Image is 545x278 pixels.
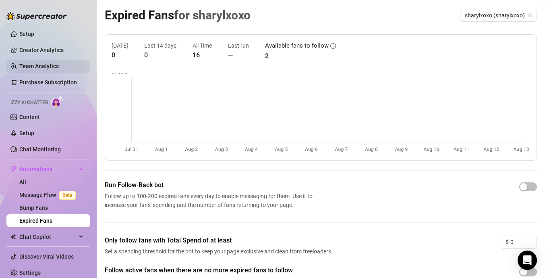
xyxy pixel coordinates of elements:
div: Open Intercom Messenger [518,251,537,270]
img: AI Chatter [51,96,64,107]
input: 0.00 [510,236,537,248]
span: Izzy AI Chatter [10,99,48,107]
span: team [528,13,533,18]
article: Last run [228,41,249,50]
span: Only follow fans with Total Spend of at least [105,236,335,245]
article: Last 14 days [144,41,176,50]
article: [DATE] [112,41,128,50]
span: Follow up to 100-200 expired fans every day to enable messaging for them. Use it to increase your... [105,192,316,209]
a: Team Analytics [19,63,59,69]
article: 0 [112,50,128,60]
a: Expired Fans [19,217,52,224]
a: Bump Fans [19,205,48,211]
article: 2 [265,51,336,61]
a: Creator Analytics [19,44,84,56]
a: Setup [19,130,34,136]
article: Available fans to follow [265,41,329,51]
article: 0 [144,50,176,60]
a: Chat Monitoring [19,146,61,153]
img: Chat Copilot [10,234,16,240]
img: logo-BBDzfeDw.svg [6,12,67,20]
span: Run Follow-Back bot [105,180,316,190]
span: Set a spending threshold for the bot to keep your page exclusive and clean from freeloaders. [105,247,335,256]
article: Expired Fans [105,6,251,25]
a: Discover Viral Videos [19,253,74,260]
span: thunderbolt [10,166,17,172]
a: Content [19,114,40,120]
a: Purchase Subscription [19,79,77,86]
a: Settings [19,270,41,276]
a: All [19,179,26,185]
span: Follow active fans when there are no more expired fans to follow [105,265,335,275]
article: 16 [193,50,212,60]
span: sharylxoxo (sharylxoxo) [465,9,532,21]
span: Automations [19,163,77,176]
article: All Time [193,41,212,50]
span: info-circle [330,43,336,49]
a: Setup [19,31,34,37]
a: Message FlowBeta [19,192,79,198]
span: Chat Copilot [19,230,77,243]
span: for sharylxoxo [174,8,251,22]
span: Beta [59,191,76,200]
article: — [228,50,249,60]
